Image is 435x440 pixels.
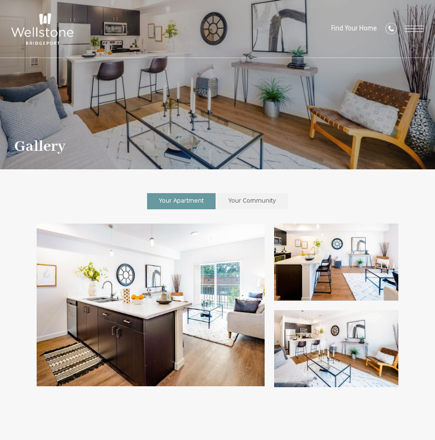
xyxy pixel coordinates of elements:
[11,13,73,45] img: Wellstone
[217,193,288,209] a: Your Community
[159,198,204,204] span: Your Apartment
[37,224,265,386] img: Generous living spaces with beautiful natural lighting
[14,138,66,155] h1: Gallery
[405,26,424,32] button: Open Menu
[274,224,398,301] img: Wide open living areas flooded with natural light
[331,25,377,32] a: Find Your Home
[147,193,216,209] a: Your Apartment
[228,198,276,204] span: Your Community
[386,23,397,36] a: Call Us at (253) 642-8681
[274,310,398,387] img: Spacious and well-lit living spaces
